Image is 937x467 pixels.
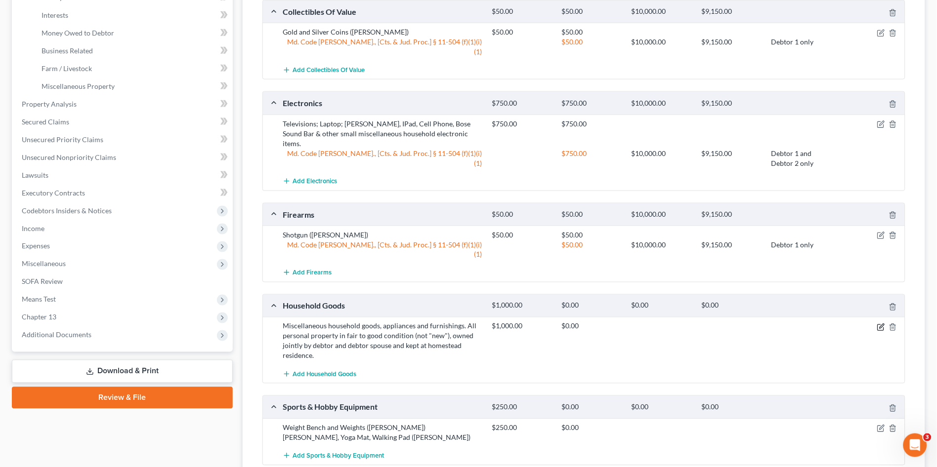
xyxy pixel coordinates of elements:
span: Income [22,224,44,233]
a: Interests [34,6,233,24]
div: $10,000.00 [627,7,696,16]
a: SOFA Review [14,273,233,291]
div: $50.00 [557,240,627,250]
div: $9,150.00 [696,7,766,16]
div: Debtor 1 and Debtor 2 only [767,149,836,168]
span: Secured Claims [22,117,69,126]
div: Md. Code [PERSON_NAME]., [Cts. & Jud. Proc.] § 11-504 (f)(1)(i)(1) [278,240,487,260]
div: $10,000.00 [627,99,696,108]
button: Add Electronics [283,172,337,191]
span: Interests [42,11,68,19]
button: Add Household Goods [283,365,356,383]
div: $50.00 [487,27,557,37]
a: Executory Contracts [14,184,233,202]
button: Add Firearms [283,264,332,282]
div: $0.00 [627,403,696,412]
a: Unsecured Nonpriority Claims [14,149,233,166]
div: $750.00 [487,99,557,108]
div: $50.00 [557,7,627,16]
a: Unsecured Priority Claims [14,131,233,149]
div: $50.00 [487,230,557,240]
div: Miscellaneous household goods, appliances and furnishings. All personal property in fair to good ... [278,321,487,361]
div: $50.00 [557,37,627,47]
div: Debtor 1 only [767,37,836,47]
div: $50.00 [557,210,627,219]
div: $50.00 [487,210,557,219]
div: Collectibles Of Value [278,6,487,17]
span: Business Related [42,46,93,55]
div: Televisions; Laptop; [PERSON_NAME], IPad, Cell Phone, Bose Sound Bar & other small miscellaneous ... [278,119,487,149]
div: $0.00 [557,301,627,311]
div: $50.00 [557,230,627,240]
iframe: Intercom live chat [903,433,927,457]
span: Add Household Goods [293,370,356,378]
span: 3 [924,433,932,441]
div: Md. Code [PERSON_NAME]., [Cts. & Jud. Proc.] § 11-504 (f)(1)(i)(1) [278,37,487,57]
a: Secured Claims [14,113,233,131]
div: $0.00 [696,403,766,412]
div: $250.00 [487,423,557,433]
span: Miscellaneous [22,260,66,268]
span: Unsecured Nonpriority Claims [22,153,116,161]
a: Download & Print [12,360,233,383]
div: $0.00 [557,321,627,331]
span: Add Sports & Hobby Equipment [293,452,384,460]
div: $10,000.00 [627,240,696,250]
span: Additional Documents [22,331,91,339]
span: Money Owed to Debtor [42,29,114,37]
div: $10,000.00 [627,37,696,47]
button: Add Sports & Hobby Equipment [283,447,384,465]
a: Lawsuits [14,166,233,184]
a: Money Owed to Debtor [34,24,233,42]
span: Chapter 13 [22,313,56,321]
div: $0.00 [557,423,627,433]
span: Add Firearms [293,269,332,277]
div: $0.00 [627,301,696,311]
div: Md. Code [PERSON_NAME]., [Cts. & Jud. Proc.] § 11-504 (f)(1)(i)(1) [278,149,487,168]
span: Add Electronics [293,177,337,185]
a: Miscellaneous Property [34,78,233,95]
div: $50.00 [487,7,557,16]
div: Shotgun ([PERSON_NAME]) [278,230,487,240]
div: $9,150.00 [696,240,766,250]
span: Means Test [22,295,56,304]
span: SOFA Review [22,277,63,286]
a: Farm / Livestock [34,60,233,78]
span: Add Collectibles Of Value [293,66,365,74]
span: Property Analysis [22,100,77,108]
span: Executory Contracts [22,189,85,197]
div: $10,000.00 [627,210,696,219]
div: Weight Bench and Weights ([PERSON_NAME]) [PERSON_NAME], Yoga Mat, Walking Pad ([PERSON_NAME]) [278,423,487,443]
div: $9,150.00 [696,149,766,168]
div: $10,000.00 [627,149,696,168]
div: $750.00 [557,119,627,129]
div: $1,000.00 [487,321,557,331]
button: Add Collectibles Of Value [283,61,365,79]
div: $50.00 [557,27,627,37]
a: Business Related [34,42,233,60]
span: Lawsuits [22,171,48,179]
div: Firearms [278,209,487,220]
div: Electronics [278,98,487,108]
div: $9,150.00 [696,37,766,47]
div: $750.00 [557,149,627,168]
div: Household Goods [278,301,487,311]
span: Miscellaneous Property [42,82,115,90]
a: Property Analysis [14,95,233,113]
div: $750.00 [557,99,627,108]
div: $1,000.00 [487,301,557,311]
div: $250.00 [487,403,557,412]
div: Debtor 1 only [767,240,836,250]
div: $9,150.00 [696,99,766,108]
div: Sports & Hobby Equipment [278,402,487,412]
div: $0.00 [557,403,627,412]
div: $9,150.00 [696,210,766,219]
div: Gold and Silver Coins ([PERSON_NAME]) [278,27,487,37]
span: Expenses [22,242,50,250]
span: Unsecured Priority Claims [22,135,103,144]
div: $750.00 [487,119,557,129]
a: Review & File [12,387,233,409]
span: Farm / Livestock [42,64,92,73]
span: Codebtors Insiders & Notices [22,206,112,215]
div: $0.00 [696,301,766,311]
